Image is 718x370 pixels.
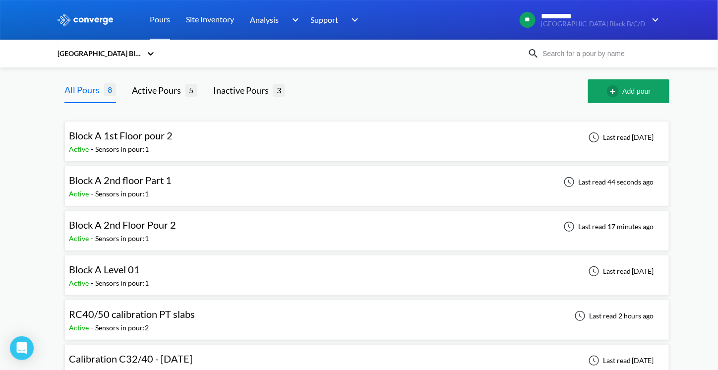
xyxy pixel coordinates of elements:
[69,279,91,287] span: Active
[250,13,279,26] span: Analysis
[69,353,192,365] span: Calibration C32/40 - [DATE]
[95,233,149,244] div: Sensors in pour: 1
[91,145,95,153] span: -
[213,83,273,97] div: Inactive Pours
[310,13,338,26] span: Support
[95,278,149,289] div: Sensors in pour: 1
[588,79,669,103] button: Add pour
[607,85,623,97] img: add-circle-outline.svg
[10,336,34,360] div: Open Intercom Messenger
[69,145,91,153] span: Active
[64,356,669,364] a: Calibration C32/40 - [DATE]Finished-Sensors in pour:2Last read [DATE]
[64,266,669,275] a: Block A Level 01Active-Sensors in pour:1Last read [DATE]
[91,279,95,287] span: -
[64,222,669,230] a: Block A 2nd Floor Pour 2Active-Sensors in pour:1Last read 17 minutes ago
[69,129,173,141] span: Block A 1st Floor pour 2
[95,322,149,333] div: Sensors in pour: 2
[91,323,95,332] span: -
[104,83,116,96] span: 8
[558,221,657,233] div: Last read 17 minutes ago
[57,48,142,59] div: [GEOGRAPHIC_DATA] Black B/C/D
[95,144,149,155] div: Sensors in pour: 1
[69,263,140,275] span: Block A Level 01
[69,323,91,332] span: Active
[91,189,95,198] span: -
[646,14,661,26] img: downArrow.svg
[569,310,657,322] div: Last read 2 hours ago
[64,177,669,185] a: Block A 2nd floor Part 1Active-Sensors in pour:1Last read 44 seconds ago
[64,311,669,319] a: RC40/50 calibration PT slabsActive-Sensors in pour:2Last read 2 hours ago
[95,188,149,199] div: Sensors in pour: 1
[185,84,197,96] span: 5
[91,234,95,243] span: -
[558,176,657,188] div: Last read 44 seconds ago
[528,48,539,60] img: icon-search.svg
[69,189,91,198] span: Active
[132,83,185,97] div: Active Pours
[345,14,361,26] img: downArrow.svg
[64,83,104,97] div: All Pours
[273,84,285,96] span: 3
[57,13,114,26] img: logo_ewhite.svg
[539,48,659,59] input: Search for a pour by name
[64,132,669,141] a: Block A 1st Floor pour 2Active-Sensors in pour:1Last read [DATE]
[541,20,646,28] span: [GEOGRAPHIC_DATA] Black B/C/D
[583,355,657,367] div: Last read [DATE]
[583,131,657,143] div: Last read [DATE]
[583,265,657,277] div: Last read [DATE]
[69,234,91,243] span: Active
[69,219,176,231] span: Block A 2nd Floor Pour 2
[286,14,301,26] img: downArrow.svg
[69,308,195,320] span: RC40/50 calibration PT slabs
[69,174,172,186] span: Block A 2nd floor Part 1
